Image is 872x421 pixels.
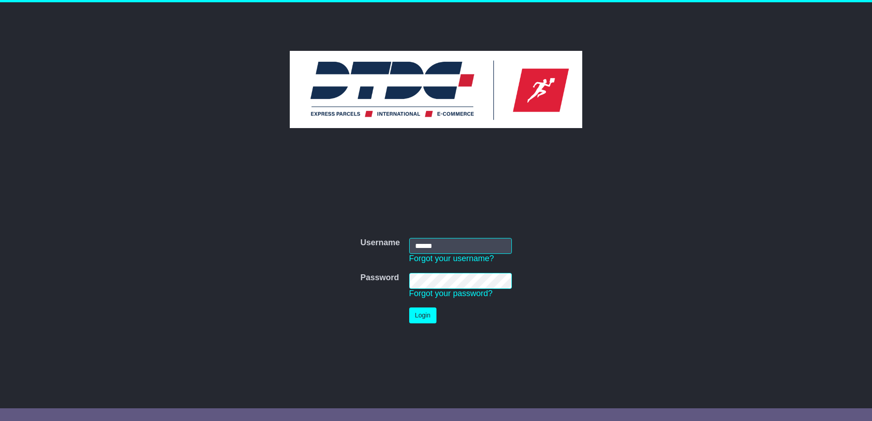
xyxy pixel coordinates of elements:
img: DTDC Australia [290,51,582,128]
label: Username [360,238,400,248]
button: Login [409,307,436,323]
a: Forgot your username? [409,254,494,263]
label: Password [360,273,399,283]
a: Forgot your password? [409,289,493,298]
